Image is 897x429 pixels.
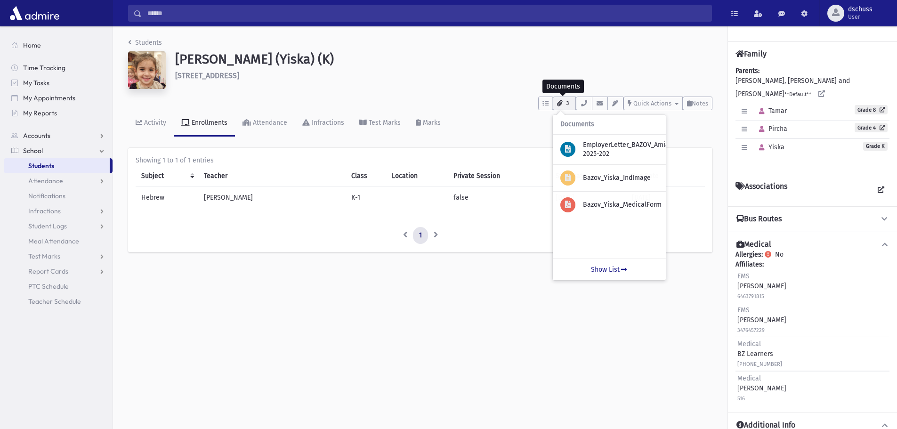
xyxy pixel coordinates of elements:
div: Showing 1 to 1 of 1 entries [136,155,705,165]
div: Attendance [251,119,287,127]
a: Grade 4 [855,123,888,132]
span: Notes [692,100,708,107]
td: K-1 [346,187,386,209]
span: Students [28,162,54,170]
span: User [848,13,873,21]
button: Notes [683,97,712,110]
span: Attendance [28,177,63,185]
span: Pircha [755,125,787,133]
a: Infractions [4,203,113,219]
div: [PERSON_NAME] [737,271,786,301]
span: Infractions [28,207,61,215]
input: Search [142,5,711,22]
span: My Reports [23,109,57,117]
a: Test Marks [4,249,113,264]
th: Teacher [198,165,346,187]
a: Student Logs [4,219,113,234]
p: EmployerLetter_BAZOV_AmiandSimi-2025-202 [583,140,658,159]
span: My Tasks [23,79,49,87]
span: Notifications [28,192,65,200]
a: Meal Attendance [4,234,113,249]
td: Hebrew [136,187,198,209]
a: Students [128,39,162,47]
a: School [4,143,113,158]
nav: breadcrumb [128,38,162,51]
div: [PERSON_NAME] [737,373,786,403]
a: Students [4,158,110,173]
span: Meal Attendance [28,237,79,245]
b: Parents: [735,67,760,75]
h4: Associations [735,182,787,199]
h4: Family [735,49,767,58]
button: Medical [735,240,889,250]
a: PTC Schedule [4,279,113,294]
small: 516 [737,396,745,402]
div: Test Marks [367,119,401,127]
small: 6463791815 [737,293,764,299]
div: No [735,250,889,405]
a: Accounts [4,128,113,143]
a: View all Associations [873,182,889,199]
div: Infractions [310,119,344,127]
td: [PERSON_NAME] [198,187,346,209]
span: Report Cards [28,267,68,275]
a: Activity [128,110,174,137]
img: AdmirePro [8,4,62,23]
span: Grade K [863,142,888,151]
a: Test Marks [352,110,408,137]
small: [PHONE_NUMBER] [737,361,782,367]
span: My Appointments [23,94,75,102]
div: 3 [553,115,666,280]
a: Time Tracking [4,60,113,75]
a: Grade 8 [855,105,888,114]
p: Bazov_Yiska_IndImage [583,173,658,183]
a: Attendance [4,173,113,188]
td: false [448,187,550,209]
th: Class [346,165,386,187]
div: BZ Learners [737,339,782,369]
span: Tamar [755,107,787,115]
h1: [PERSON_NAME] (Yiska) (K) [175,51,712,67]
button: Bus Routes [735,214,889,224]
div: Enrollments [190,119,227,127]
div: [PERSON_NAME] [737,305,786,335]
th: Location [386,165,448,187]
div: Documents [542,80,584,93]
h4: Medical [736,240,771,250]
a: Enrollments [174,110,235,137]
span: Documents [560,121,594,129]
span: Medical [737,340,761,348]
b: Affiliates: [735,260,764,268]
span: Time Tracking [23,64,65,72]
a: Marks [408,110,448,137]
span: Accounts [23,131,50,140]
span: Medical [737,374,761,382]
span: Quick Actions [633,100,671,107]
a: Report Cards [4,264,113,279]
span: Test Marks [28,252,60,260]
b: Allergies: [735,251,763,259]
th: Private Session [448,165,550,187]
a: Attendance [235,110,295,137]
div: Marks [421,119,441,127]
span: EMS [737,306,750,314]
td: [DATE] [550,187,626,209]
a: Notifications [4,188,113,203]
small: 3476457229 [737,327,765,333]
span: EMS [737,272,750,280]
a: Show List [553,259,666,280]
a: My Reports [4,105,113,121]
th: Start Date [550,165,626,187]
span: School [23,146,43,155]
a: My Tasks [4,75,113,90]
th: Subject [136,165,198,187]
span: Student Logs [28,222,67,230]
a: My Appointments [4,90,113,105]
span: PTC Schedule [28,282,69,291]
a: Home [4,38,113,53]
button: 3 [553,97,576,110]
div: Activity [142,119,166,127]
span: Home [23,41,41,49]
button: Quick Actions [623,97,683,110]
span: Yiska [755,143,784,151]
